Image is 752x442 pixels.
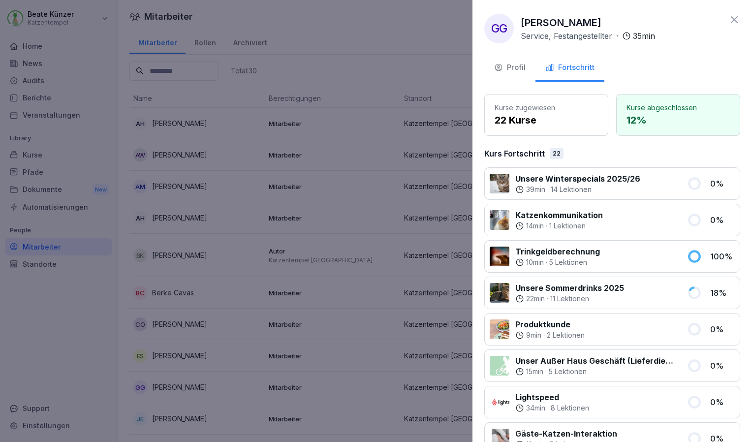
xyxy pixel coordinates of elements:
p: 22 Kurse [495,113,598,127]
p: 18 % [710,287,735,299]
div: · [515,330,585,340]
p: 5 Lektionen [549,367,587,377]
p: Service, Festangestellter [521,30,612,42]
div: · [515,257,600,267]
p: 0 % [710,396,735,408]
p: 10 min [526,257,544,267]
p: 34 min [526,403,545,413]
button: Profil [484,55,535,82]
p: 100 % [710,251,735,262]
p: Katzenkommunikation [515,209,603,221]
p: Unsere Winterspecials 2025/26 [515,173,640,185]
p: Kurs Fortschritt [484,148,545,159]
p: Lightspeed [515,391,589,403]
p: Kurse abgeschlossen [627,102,730,113]
p: 14 min [526,221,544,231]
div: · [515,185,640,194]
p: 35 min [633,30,655,42]
div: · [515,294,624,304]
p: Unsere Sommerdrinks 2025 [515,282,624,294]
p: 22 min [526,294,545,304]
p: 39 min [526,185,545,194]
p: Gäste-Katzen-Interaktion [515,428,617,440]
div: · [515,403,589,413]
p: Unser Außer Haus Geschäft (Lieferdienste) [515,355,675,367]
p: 1 Lektionen [549,221,586,231]
div: Profil [494,62,526,73]
p: 5 Lektionen [549,257,587,267]
p: 0 % [710,214,735,226]
p: [PERSON_NAME] [521,15,601,30]
button: Fortschritt [535,55,604,82]
p: 8 Lektionen [551,403,589,413]
div: · [515,367,675,377]
p: 9 min [526,330,541,340]
p: 0 % [710,360,735,372]
div: · [521,30,655,42]
p: 0 % [710,323,735,335]
p: Produktkunde [515,318,585,330]
p: Kurse zugewiesen [495,102,598,113]
div: · [515,221,603,231]
p: 14 Lektionen [551,185,592,194]
p: 12 % [627,113,730,127]
p: 2 Lektionen [547,330,585,340]
div: 22 [550,148,564,159]
p: 11 Lektionen [550,294,589,304]
div: Fortschritt [545,62,595,73]
p: Trinkgeldberechnung [515,246,600,257]
div: GG [484,14,514,43]
p: 15 min [526,367,543,377]
p: 0 % [710,178,735,189]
